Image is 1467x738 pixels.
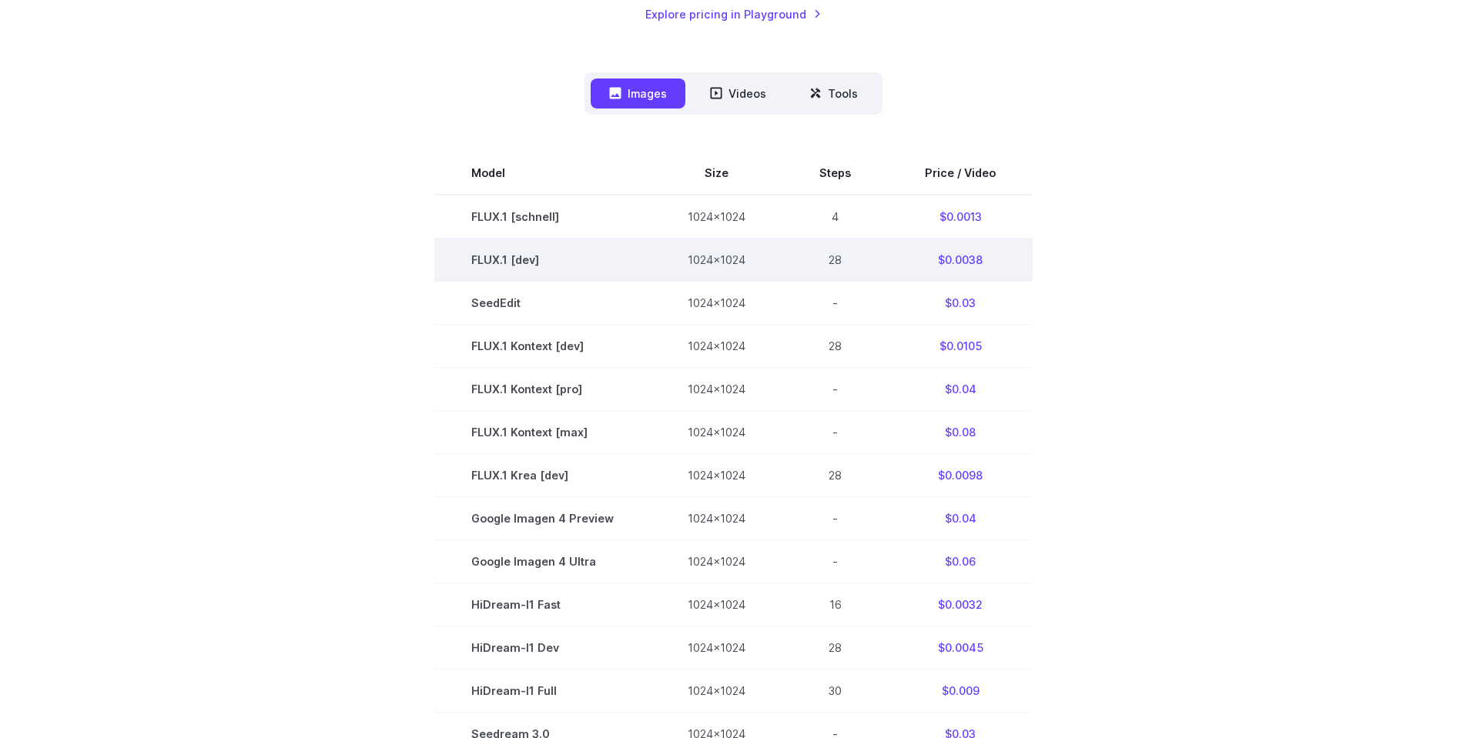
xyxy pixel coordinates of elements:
[651,281,782,324] td: 1024x1024
[651,411,782,454] td: 1024x1024
[888,454,1033,497] td: $0.0098
[782,497,888,540] td: -
[888,195,1033,239] td: $0.0013
[782,411,888,454] td: -
[782,152,888,195] th: Steps
[434,324,651,367] td: FLUX.1 Kontext [dev]
[434,626,651,670] td: HiDream-I1 Dev
[591,78,685,109] button: Images
[434,195,651,239] td: FLUX.1 [schnell]
[888,324,1033,367] td: $0.0105
[888,152,1033,195] th: Price / Video
[888,281,1033,324] td: $0.03
[645,5,822,23] a: Explore pricing in Playground
[651,583,782,626] td: 1024x1024
[782,367,888,410] td: -
[434,583,651,626] td: HiDream-I1 Fast
[888,411,1033,454] td: $0.08
[782,540,888,583] td: -
[434,152,651,195] th: Model
[434,238,651,281] td: FLUX.1 [dev]
[888,540,1033,583] td: $0.06
[888,238,1033,281] td: $0.0038
[434,411,651,454] td: FLUX.1 Kontext [max]
[888,497,1033,540] td: $0.04
[782,238,888,281] td: 28
[782,583,888,626] td: 16
[888,367,1033,410] td: $0.04
[434,497,651,540] td: Google Imagen 4 Preview
[782,281,888,324] td: -
[782,626,888,670] td: 28
[782,454,888,497] td: 28
[888,583,1033,626] td: $0.0032
[888,626,1033,670] td: $0.0045
[651,324,782,367] td: 1024x1024
[651,238,782,281] td: 1024x1024
[782,195,888,239] td: 4
[651,626,782,670] td: 1024x1024
[791,78,876,109] button: Tools
[651,454,782,497] td: 1024x1024
[651,195,782,239] td: 1024x1024
[434,540,651,583] td: Google Imagen 4 Ultra
[434,454,651,497] td: FLUX.1 Krea [dev]
[434,367,651,410] td: FLUX.1 Kontext [pro]
[651,367,782,410] td: 1024x1024
[651,497,782,540] td: 1024x1024
[434,281,651,324] td: SeedEdit
[782,670,888,713] td: 30
[651,540,782,583] td: 1024x1024
[651,152,782,195] th: Size
[651,670,782,713] td: 1024x1024
[782,324,888,367] td: 28
[434,670,651,713] td: HiDream-I1 Full
[692,78,785,109] button: Videos
[888,670,1033,713] td: $0.009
